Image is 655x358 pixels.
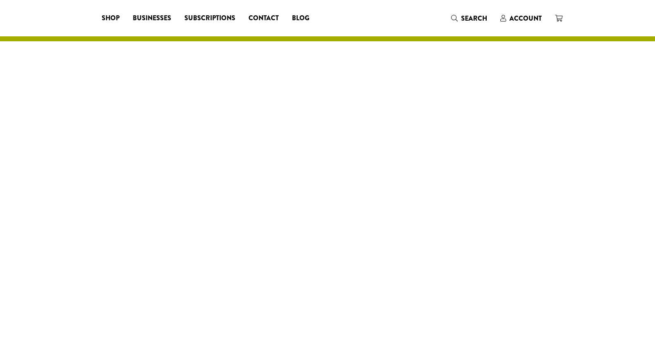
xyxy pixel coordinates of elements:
[95,12,126,25] a: Shop
[133,13,171,24] span: Businesses
[102,13,120,24] span: Shop
[249,13,279,24] span: Contact
[292,13,309,24] span: Blog
[126,12,178,25] a: Businesses
[445,12,494,25] a: Search
[285,12,316,25] a: Blog
[184,13,235,24] span: Subscriptions
[494,12,548,25] a: Account
[242,12,285,25] a: Contact
[178,12,242,25] a: Subscriptions
[509,14,542,23] span: Account
[461,14,487,23] span: Search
